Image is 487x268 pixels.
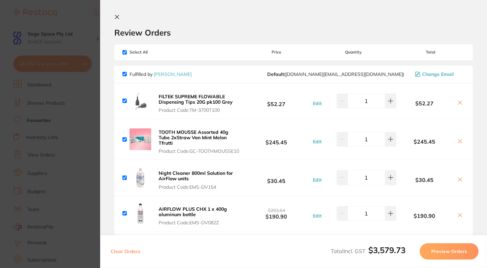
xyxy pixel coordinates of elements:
[159,107,240,113] span: Product Code: TM-3700T100
[267,71,404,77] span: customer.care@henryschein.com.au
[159,206,227,218] b: AIRFLOW PLUS CHX 1 x 400g aluminum bottle
[130,90,151,112] img: bnhtMm1sdA
[122,50,190,55] span: Select All
[268,207,285,213] span: $203.64
[159,220,240,225] span: Product Code: EMS-DV082Z
[130,167,151,189] img: aW5xM25vZw
[157,206,242,226] button: AIRFLOW PLUS CHX 1 x 400g aluminum bottle Product Code:EMS-DV082Z
[159,170,233,182] b: Night Cleaner 800ml Solution for AirFlow units
[311,177,324,183] button: Edit
[154,71,192,77] a: [PERSON_NAME]
[242,95,310,107] b: $52.27
[396,50,465,55] span: Total
[159,129,228,146] b: TOOTH MOUSSE Assorted 40g Tube 2xStraw Van Mint Melon Tfrutti
[159,148,240,154] span: Product Code: GC-TOOTHMOUSSE10
[242,50,310,55] span: Price
[157,170,242,190] button: Night Cleaner 800ml Solution for AirFlow units Product Code:EMS-DV154
[157,94,242,113] button: FILTEK SUPREME FLOWABLE Dispensing Tips 20G pk100 Grey Product Code:TM-3700T100
[242,207,310,220] b: $190.90
[242,171,310,184] b: $30.45
[157,129,242,154] button: TOOTH MOUSSE Assorted 40g Tube 2xStraw Van Mint Melon Tfrutti Product Code:GC-TOOTHMOUSSE10
[413,71,465,77] button: Change Email
[130,71,192,77] p: Fulfilled by
[311,139,324,145] button: Edit
[368,245,405,255] b: $3,579.73
[109,243,142,260] button: Clear Orders
[396,177,453,183] b: $30.45
[242,133,310,146] b: $245.45
[114,27,473,38] h2: Review Orders
[396,139,453,145] b: $245.45
[130,203,151,224] img: bWE1Nm9rcw
[396,100,453,106] b: $52.27
[267,71,284,77] b: Default
[331,248,405,254] span: Total Incl. GST
[422,71,454,77] span: Change Email
[130,128,151,150] img: MnlvZnA2ag
[159,184,240,190] span: Product Code: EMS-DV154
[311,100,324,106] button: Edit
[396,213,453,219] b: $190.90
[311,213,324,219] button: Edit
[159,94,233,105] b: FILTEK SUPREME FLOWABLE Dispensing Tips 20G pk100 Grey
[311,50,396,55] span: Quantity
[420,243,479,260] button: Preview Orders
